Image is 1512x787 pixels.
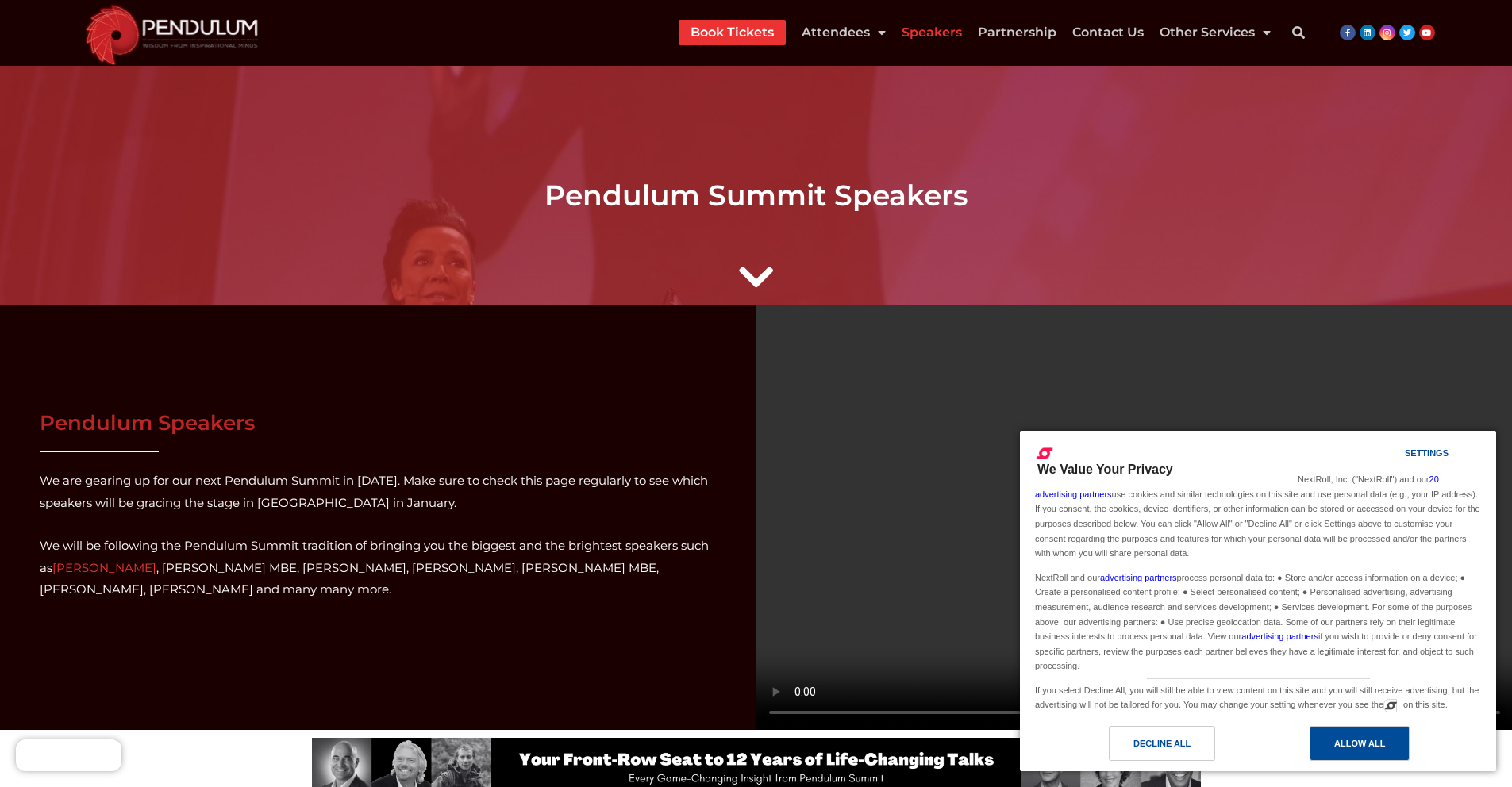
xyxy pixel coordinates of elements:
[902,20,962,45] a: Speakers
[1100,573,1177,582] a: advertising partners
[1035,474,1439,499] a: 20 advertising partners
[1032,679,1484,714] div: If you select Decline All, you will still be able to view content on this site and you will still...
[1160,20,1271,45] a: Other Services
[1032,566,1484,675] div: NextRoll and our process personal data to: ● Store and/or access information on a device; ● Creat...
[691,20,774,45] a: Book Tickets
[1258,726,1487,769] a: Allow All
[1133,735,1191,752] div: Decline All
[40,413,717,433] h3: Pendulum Speakers
[1072,20,1144,45] a: Contact Us
[978,20,1056,45] a: Partnership
[16,739,121,771] iframe: Brevo live chat
[40,470,717,514] p: We are gearing up for our next Pendulum Summit in [DATE]. Make sure to check this page regularly ...
[1032,470,1484,562] div: NextRoll, Inc. ("NextRoll") and our use cookies and similar technologies on this site and use per...
[1334,735,1385,752] div: Allow All
[1283,17,1314,48] div: Search
[1241,632,1318,641] a: advertising partners
[1037,463,1173,476] span: We Value Your Privacy
[52,560,156,575] a: [PERSON_NAME]
[40,535,717,601] p: We will be following the Pendulum Summit tradition of bringing you the biggest and the brightest ...
[1029,726,1258,769] a: Decline All
[1377,440,1415,470] a: Settings
[1405,444,1449,462] div: Settings
[679,20,1271,45] nav: Menu
[802,20,886,45] a: Attendees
